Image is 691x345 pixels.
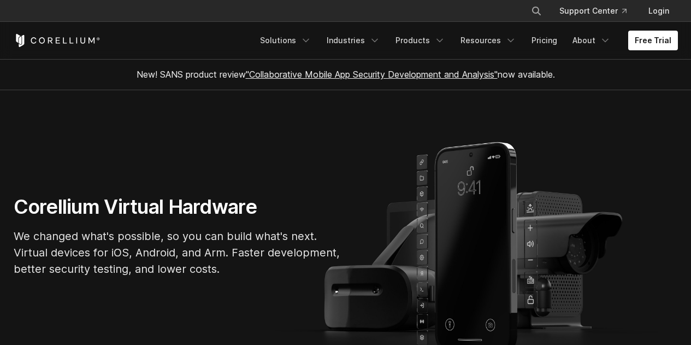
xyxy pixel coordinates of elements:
a: Resources [454,31,523,50]
a: Corellium Home [14,34,101,47]
a: Industries [320,31,387,50]
h1: Corellium Virtual Hardware [14,195,341,219]
div: Navigation Menu [253,31,678,50]
a: Free Trial [628,31,678,50]
a: Solutions [253,31,318,50]
a: Products [389,31,452,50]
button: Search [527,1,546,21]
div: Navigation Menu [518,1,678,21]
span: New! SANS product review now available. [137,69,555,80]
a: "Collaborative Mobile App Security Development and Analysis" [246,69,498,80]
a: Support Center [551,1,635,21]
a: Login [640,1,678,21]
a: About [566,31,617,50]
p: We changed what's possible, so you can build what's next. Virtual devices for iOS, Android, and A... [14,228,341,277]
a: Pricing [525,31,564,50]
